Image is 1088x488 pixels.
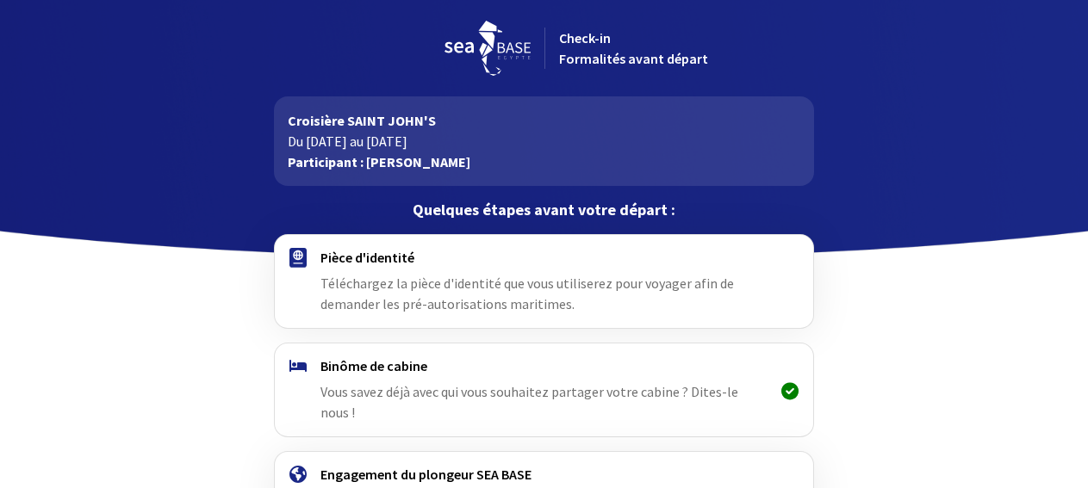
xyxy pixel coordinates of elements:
img: engagement.svg [289,466,307,483]
h4: Pièce d'identité [320,249,768,266]
h4: Engagement du plongeur SEA BASE [320,466,768,483]
h4: Binôme de cabine [320,357,768,374]
p: Quelques étapes avant votre départ : [274,200,814,220]
img: passport.svg [289,248,307,268]
img: binome.svg [289,360,307,372]
p: Croisière SAINT JOHN'S [288,110,800,131]
span: Vous savez déjà avec qui vous souhaitez partager votre cabine ? Dites-le nous ! [320,383,738,421]
p: Participant : [PERSON_NAME] [288,151,800,172]
img: logo_seabase.svg [445,21,531,76]
span: Téléchargez la pièce d'identité que vous utiliserez pour voyager afin de demander les pré-autoris... [320,275,734,312]
span: Check-in Formalités avant départ [559,29,708,67]
p: Du [DATE] au [DATE] [288,131,800,151]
